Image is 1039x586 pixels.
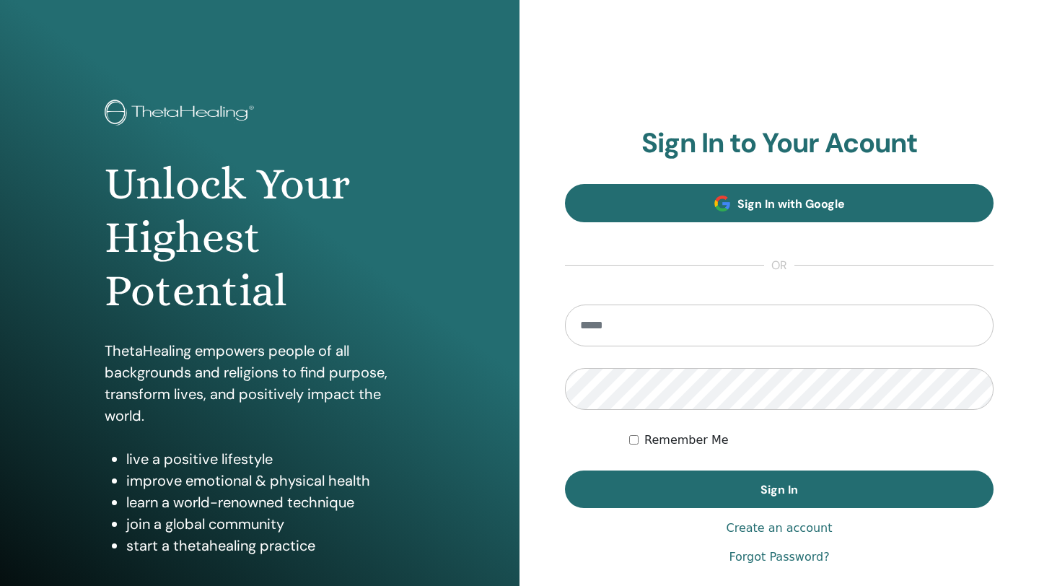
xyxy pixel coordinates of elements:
a: Sign In with Google [565,184,994,222]
h2: Sign In to Your Acount [565,127,994,160]
a: Create an account [726,520,832,537]
li: improve emotional & physical health [126,470,415,491]
a: Forgot Password? [729,548,829,566]
p: ThetaHealing empowers people of all backgrounds and religions to find purpose, transform lives, a... [105,340,415,427]
label: Remember Me [644,432,729,449]
li: join a global community [126,513,415,535]
li: learn a world-renowned technique [126,491,415,513]
span: Sign In [760,482,798,497]
h1: Unlock Your Highest Potential [105,157,415,318]
span: or [764,257,794,274]
li: start a thetahealing practice [126,535,415,556]
li: live a positive lifestyle [126,448,415,470]
button: Sign In [565,471,994,508]
span: Sign In with Google [737,196,845,211]
div: Keep me authenticated indefinitely or until I manually logout [629,432,994,449]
